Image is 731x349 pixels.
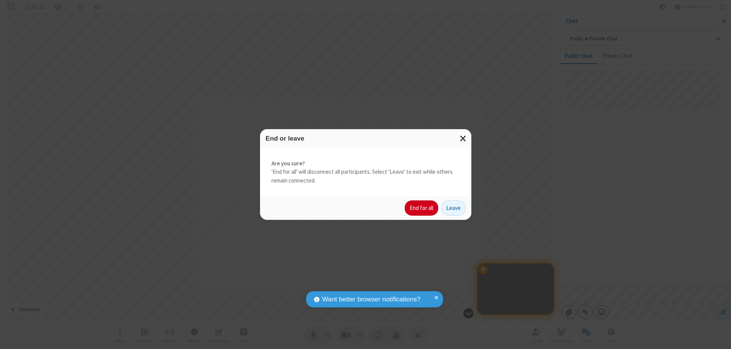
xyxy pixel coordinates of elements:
div: 'End for all' will disconnect all participants. Select 'Leave' to exit while others remain connec... [260,148,471,197]
button: Close modal [455,129,471,148]
button: Leave [441,200,466,216]
strong: Are you sure? [271,159,460,168]
h3: End or leave [266,135,466,142]
span: Want better browser notifications? [322,295,420,304]
button: End for all [405,200,438,216]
